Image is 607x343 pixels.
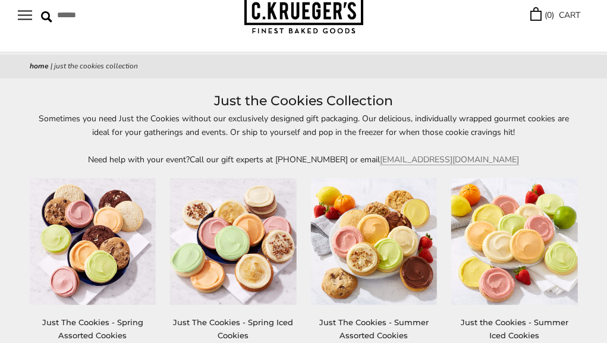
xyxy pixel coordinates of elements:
[30,178,156,304] img: Just The Cookies - Spring Assorted Cookies
[18,10,32,20] button: Open navigation
[10,298,123,333] iframe: Sign Up via Text for Offers
[30,61,49,71] a: Home
[30,153,577,166] p: Need help with your event?
[30,61,577,73] nav: breadcrumbs
[51,61,52,71] span: |
[30,90,577,112] h1: Just the Cookies Collection
[54,61,138,71] span: Just the Cookies Collection
[530,8,580,22] a: (0) CART
[42,317,143,339] a: Just The Cookies - Spring Assorted Cookies
[41,11,52,23] img: Search
[380,154,519,165] a: [EMAIL_ADDRESS][DOMAIN_NAME]
[170,178,296,304] img: Just The Cookies - Spring Iced Cookies
[190,154,380,165] span: Call our gift experts at [PHONE_NUMBER] or email
[319,317,429,339] a: Just The Cookies - Summer Assorted Cookies
[451,178,577,304] img: Just the Cookies - Summer Iced Cookies
[30,112,577,139] p: Sometimes you need Just the Cookies without our exclusively designed gift packaging. Our deliciou...
[310,178,436,304] img: Just The Cookies - Summer Assorted Cookies
[311,178,437,304] a: Just The Cookies - Summer Assorted Cookies
[461,317,568,339] a: Just the Cookies - Summer Iced Cookies
[41,6,153,24] input: Search
[173,317,293,339] a: Just The Cookies - Spring Iced Cookies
